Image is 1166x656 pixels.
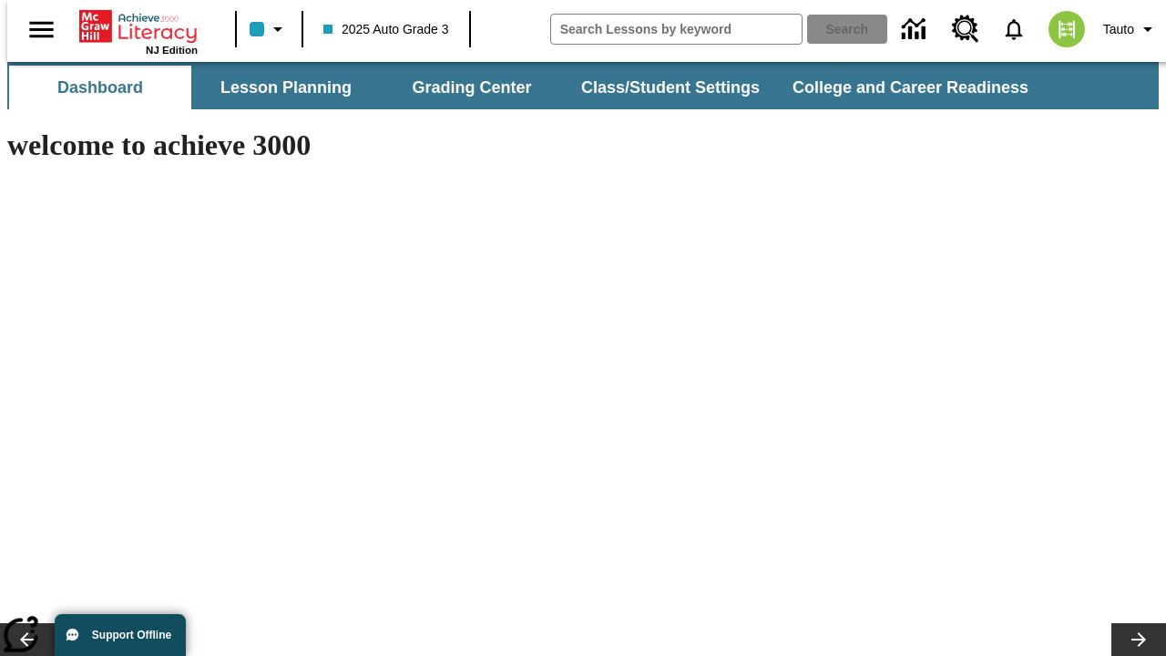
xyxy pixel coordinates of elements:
[15,3,68,56] button: Open side menu
[92,629,171,641] span: Support Offline
[9,66,191,109] button: Dashboard
[7,62,1159,109] div: SubNavbar
[79,6,198,56] div: Home
[1096,13,1166,46] button: Profile/Settings
[1111,623,1166,656] button: Lesson carousel, Next
[146,45,198,56] span: NJ Edition
[55,614,186,656] button: Support Offline
[7,66,1045,109] div: SubNavbar
[381,66,563,109] button: Grading Center
[195,66,377,109] button: Lesson Planning
[1048,11,1085,47] img: avatar image
[567,66,774,109] button: Class/Student Settings
[1103,20,1134,39] span: Tauto
[551,15,802,44] input: search field
[778,66,1043,109] button: College and Career Readiness
[891,5,941,55] a: Data Center
[79,8,198,45] a: Home
[941,5,990,54] a: Resource Center, Will open in new tab
[242,13,296,46] button: Class color is light blue. Change class color
[990,5,1038,53] a: Notifications
[1038,5,1096,53] button: Select a new avatar
[7,128,794,162] h1: welcome to achieve 3000
[323,20,449,39] span: 2025 Auto Grade 3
